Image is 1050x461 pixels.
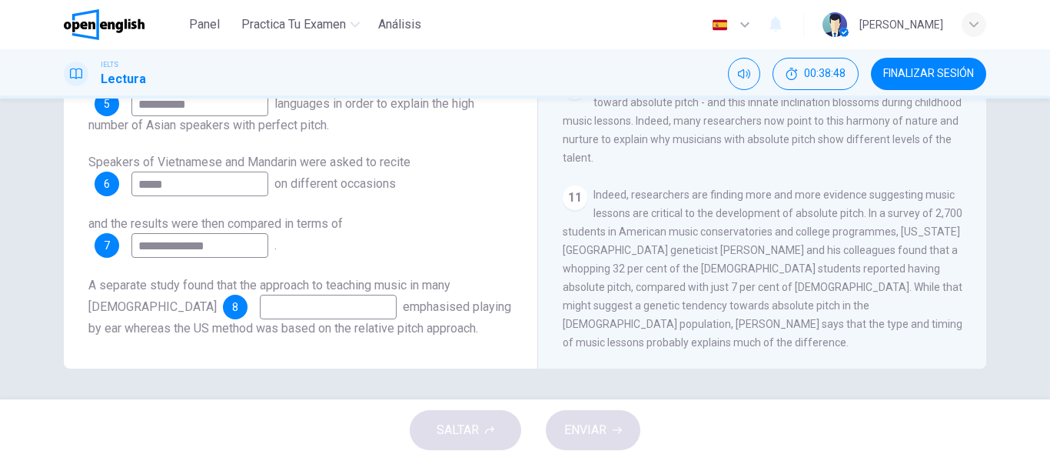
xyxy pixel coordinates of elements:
[728,58,760,90] div: Silenciar
[88,216,343,231] span: and the results were then compared in terms of
[563,185,587,210] div: 11
[563,189,962,349] span: Indeed, researchers are finding more and more evidence suggesting music lessons are critical to t...
[104,179,110,189] span: 6
[773,58,859,90] button: 00:38:48
[64,9,180,40] a: OpenEnglish logo
[241,15,346,34] span: Practica tu examen
[804,68,846,80] span: 00:38:48
[88,278,450,314] span: A separate study found that the approach to teaching music in many [DEMOGRAPHIC_DATA]
[189,15,220,34] span: Panel
[104,99,110,109] span: 5
[64,9,145,40] img: OpenEnglish logo
[235,11,366,38] button: Practica tu examen
[822,12,847,37] img: Profile picture
[101,59,118,70] span: IELTS
[372,11,427,38] button: Análisis
[378,15,421,34] span: Análisis
[274,176,396,191] span: on different occasions
[773,58,859,90] div: Ocultar
[859,15,943,34] div: [PERSON_NAME]
[88,155,410,169] span: Speakers of Vietnamese and Mandarin were asked to recite
[274,238,277,252] span: .
[232,302,238,312] span: 8
[710,19,729,31] img: es
[180,11,229,38] button: Panel
[563,78,962,164] span: [PERSON_NAME] says some children are probably genetically predisposed toward absolute pitch - and...
[883,68,974,80] span: FINALIZAR SESIÓN
[101,70,146,89] h1: Lectura
[871,58,986,90] button: FINALIZAR SESIÓN
[104,240,110,251] span: 7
